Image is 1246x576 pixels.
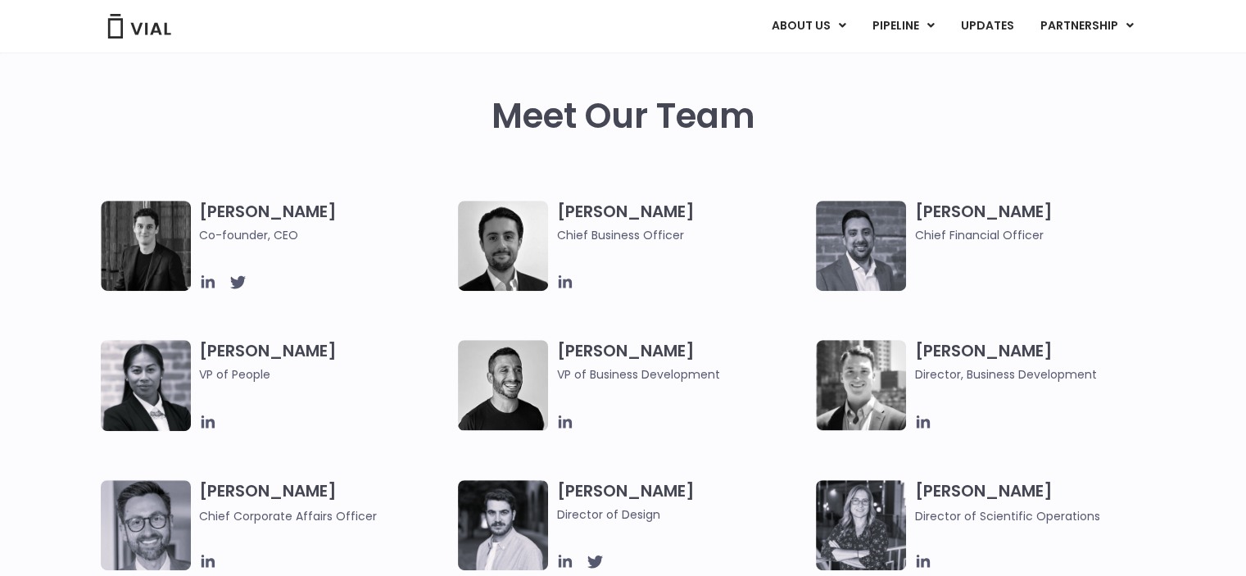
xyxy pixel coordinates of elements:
a: PIPELINEMenu Toggle [859,12,946,40]
h3: [PERSON_NAME] [914,340,1166,383]
h3: [PERSON_NAME] [556,480,808,524]
span: VP of Business Development [556,365,808,383]
img: Headshot of smiling man named Samir [816,201,906,291]
span: Co-founder, CEO [199,226,451,244]
span: Director, Business Development [914,365,1166,383]
img: Paolo-M [101,480,191,570]
h3: [PERSON_NAME] [199,480,451,525]
span: Director of Scientific Operations [914,508,1099,524]
h2: Meet Our Team [492,97,755,136]
img: A black and white photo of a smiling man in a suit at ARVO 2023. [816,340,906,430]
a: PARTNERSHIPMenu Toggle [1026,12,1146,40]
a: UPDATES [947,12,1026,40]
img: Headshot of smiling woman named Sarah [816,480,906,570]
span: Director of Design [556,506,808,524]
h3: [PERSON_NAME] [199,340,451,407]
img: Vial Logo [106,14,172,39]
img: A black and white photo of a man in a suit holding a vial. [458,201,548,291]
h3: [PERSON_NAME] [199,201,451,244]
img: Headshot of smiling man named Albert [458,480,548,570]
img: A black and white photo of a man smiling. [458,340,548,430]
img: A black and white photo of a man in a suit attending a Summit. [101,201,191,291]
h3: [PERSON_NAME] [914,201,1166,244]
span: VP of People [199,365,451,383]
span: Chief Corporate Affairs Officer [199,508,377,524]
h3: [PERSON_NAME] [556,340,808,383]
span: Chief Financial Officer [914,226,1166,244]
h3: [PERSON_NAME] [914,480,1166,525]
h3: [PERSON_NAME] [556,201,808,244]
img: Catie [101,340,191,431]
a: ABOUT USMenu Toggle [758,12,858,40]
span: Chief Business Officer [556,226,808,244]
